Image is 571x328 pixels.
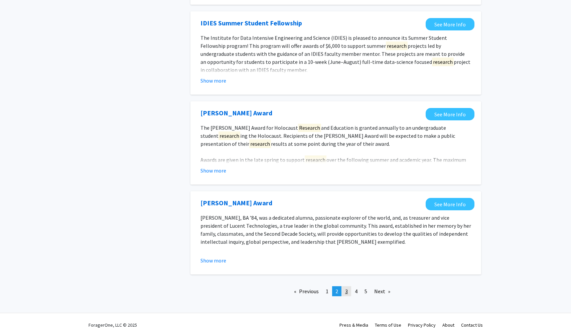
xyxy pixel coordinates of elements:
[375,322,401,328] a: Terms of Use
[200,123,455,148] span: The [PERSON_NAME] Award for Holocaust and Education is granted annually to an undergraduate stude...
[200,214,471,246] p: [PERSON_NAME], BA ’84, was a dedicated alumna, passionate explorer of the world, and, as treasure...
[442,322,454,328] a: About
[335,288,338,295] span: 2
[200,34,470,73] span: The Institute for Data Intensive Engineering and Science (IDIES) is pleased to announce its Summe...
[305,155,326,164] mark: research
[426,18,474,30] a: Opens in a new tab
[249,139,271,148] mark: research
[200,108,272,118] a: Opens in a new tab
[219,131,240,140] mark: research
[461,322,483,328] a: Contact Us
[426,108,474,120] a: Opens in a new tab
[339,322,368,328] a: Press & Media
[200,167,226,175] button: Show more
[355,288,358,295] span: 4
[190,286,481,296] ul: Pagination
[200,18,302,28] a: Opens in a new tab
[200,198,272,208] a: Opens in a new tab
[291,286,322,296] a: Previous page
[432,58,454,66] mark: research
[426,198,474,210] a: Opens in a new tab
[5,298,28,323] iframe: Chat
[371,286,394,296] a: Next page
[200,256,226,264] button: Show more
[326,288,328,295] span: 1
[200,77,226,85] button: Show more
[365,288,367,295] span: 5
[408,322,436,328] a: Privacy Policy
[345,288,348,295] span: 3
[386,41,408,50] mark: research
[298,123,321,132] mark: Research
